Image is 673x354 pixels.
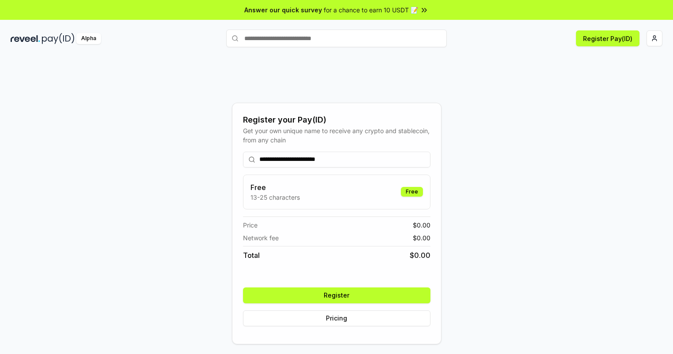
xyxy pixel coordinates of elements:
[243,220,258,230] span: Price
[243,250,260,261] span: Total
[251,193,300,202] p: 13-25 characters
[244,5,322,15] span: Answer our quick survey
[401,187,423,197] div: Free
[324,5,418,15] span: for a chance to earn 10 USDT 📝
[76,33,101,44] div: Alpha
[413,220,430,230] span: $ 0.00
[576,30,639,46] button: Register Pay(ID)
[243,233,279,242] span: Network fee
[243,126,430,145] div: Get your own unique name to receive any crypto and stablecoin, from any chain
[410,250,430,261] span: $ 0.00
[11,33,40,44] img: reveel_dark
[243,310,430,326] button: Pricing
[251,182,300,193] h3: Free
[413,233,430,242] span: $ 0.00
[243,114,430,126] div: Register your Pay(ID)
[42,33,75,44] img: pay_id
[243,287,430,303] button: Register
